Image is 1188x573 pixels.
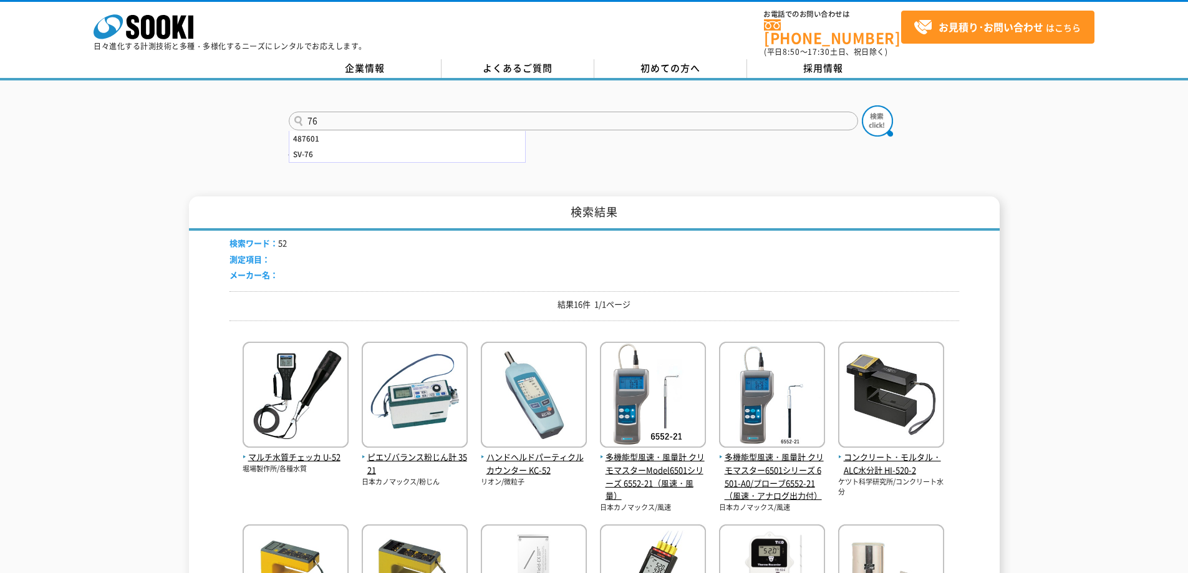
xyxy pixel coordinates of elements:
[600,451,706,503] span: 多機能型風速・風量計 クリモマスターModel6501シリーズ 6552-21（風速・風量）
[229,253,270,265] span: 測定項目：
[764,19,901,45] a: [PHONE_NUMBER]
[862,105,893,137] img: btn_search.png
[594,59,747,78] a: 初めての方へ
[289,59,442,78] a: 企業情報
[914,18,1081,37] span: はこちら
[640,61,700,75] span: 初めての方へ
[838,342,944,451] img: HI-520-2
[442,59,594,78] a: よくあるご質問
[243,451,349,464] span: マルチ水質チェッカ U-52
[600,342,706,451] img: 6552-21（風速・風量）
[243,342,349,451] img: U-52
[808,46,830,57] span: 17:30
[719,438,825,503] a: 多機能型風速・風量計 クリモマスター6501シリーズ 6501-A0/プローブ6552-21（風速・アナログ出力付）
[600,503,706,513] p: 日本カノマックス/風速
[764,11,901,18] span: お電話でのお問い合わせは
[764,46,887,57] span: (平日 ～ 土日、祝日除く)
[481,438,587,476] a: ハンドヘルドパーティクルカウンター KC-52
[229,269,278,281] span: メーカー名：
[94,42,367,50] p: 日々進化する計測技術と多種・多様化するニーズにレンタルでお応えします。
[481,451,587,477] span: ハンドヘルドパーティクルカウンター KC-52
[783,46,800,57] span: 8:50
[289,147,525,162] div: SV-76
[838,451,944,477] span: コンクリート・モルタル・ALC水分計 HI-520-2
[939,19,1043,34] strong: お見積り･お問い合わせ
[600,438,706,503] a: 多機能型風速・風量計 クリモマスターModel6501シリーズ 6552-21（風速・風量）
[289,131,525,147] div: 487601
[229,237,278,249] span: 検索ワード：
[243,438,349,464] a: マルチ水質チェッカ U-52
[901,11,1094,44] a: お見積り･お問い合わせはこちら
[719,451,825,503] span: 多機能型風速・風量計 クリモマスター6501シリーズ 6501-A0/プローブ6552-21（風速・アナログ出力付）
[243,464,349,474] p: 堀場製作所/各種水質
[481,342,587,451] img: KC-52
[362,451,468,477] span: ピエゾバランス粉じん計 3521
[362,342,468,451] img: 3521
[719,503,825,513] p: 日本カノマックス/風速
[289,112,858,130] input: 商品名、型式、NETIS番号を入力してください
[189,196,1000,231] h1: 検索結果
[747,59,900,78] a: 採用情報
[229,298,959,311] p: 結果16件 1/1ページ
[362,477,468,488] p: 日本カノマックス/粉じん
[838,477,944,498] p: ケツト科学研究所/コンクリート水分
[719,342,825,451] img: 6501-A0/プローブ6552-21（風速・アナログ出力付）
[229,237,287,250] li: 52
[481,477,587,488] p: リオン/微粒子
[362,438,468,476] a: ピエゾバランス粉じん計 3521
[838,438,944,476] a: コンクリート・モルタル・ALC水分計 HI-520-2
